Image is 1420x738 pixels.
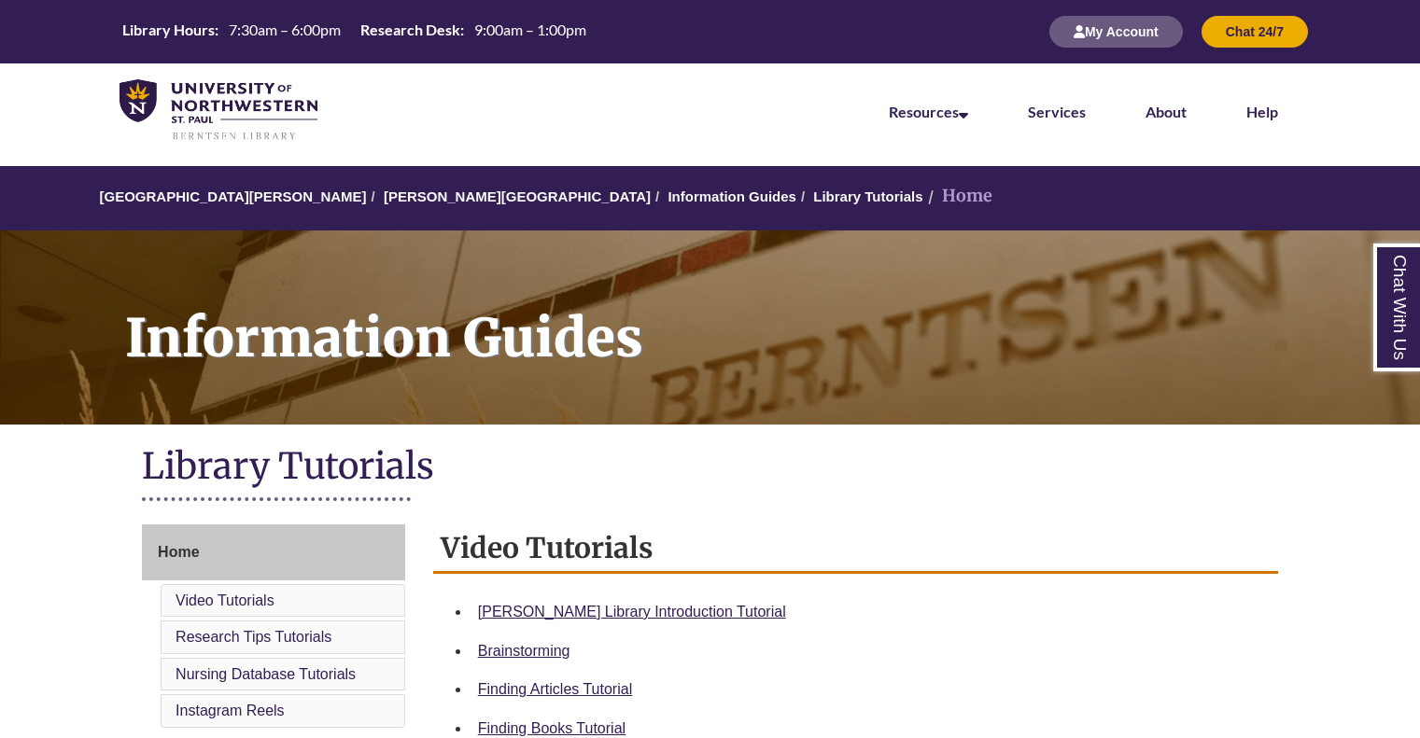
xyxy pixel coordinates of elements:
[1028,103,1086,120] a: Services
[142,443,1278,493] h1: Library Tutorials
[158,544,199,560] span: Home
[229,21,341,38] span: 7:30am – 6:00pm
[115,20,221,40] th: Library Hours:
[115,20,594,45] a: Hours Today
[474,21,586,38] span: 9:00am – 1:00pm
[105,230,1420,400] h1: Information Guides
[813,188,922,204] a: Library Tutorials
[478,720,626,736] a: Finding Books Tutorial
[433,524,1278,574] h2: Video Tutorials
[1246,103,1278,120] a: Help
[923,183,992,210] li: Home
[142,524,405,731] div: Guide Page Menu
[1146,103,1187,120] a: About
[176,629,331,645] a: Research Tips Tutorials
[384,188,651,204] a: [PERSON_NAME][GEOGRAPHIC_DATA]
[120,79,317,142] img: UNWSP Library Logo
[99,188,366,204] a: [GEOGRAPHIC_DATA][PERSON_NAME]
[142,524,405,580] a: Home
[478,604,786,620] a: [PERSON_NAME] Library Introduction Tutorial
[478,681,632,697] a: Finding Articles Tutorial
[176,592,274,608] a: Video Tutorials
[176,666,356,682] a: Nursing Database Tutorials
[1049,23,1183,39] a: My Account
[176,703,285,718] a: Instagram Reels
[1049,16,1183,48] button: My Account
[668,188,796,204] a: Information Guides
[115,20,594,43] table: Hours Today
[353,20,467,40] th: Research Desk:
[1202,16,1308,48] button: Chat 24/7
[1202,23,1308,39] a: Chat 24/7
[889,103,968,120] a: Resources
[478,643,570,659] a: Brainstorming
